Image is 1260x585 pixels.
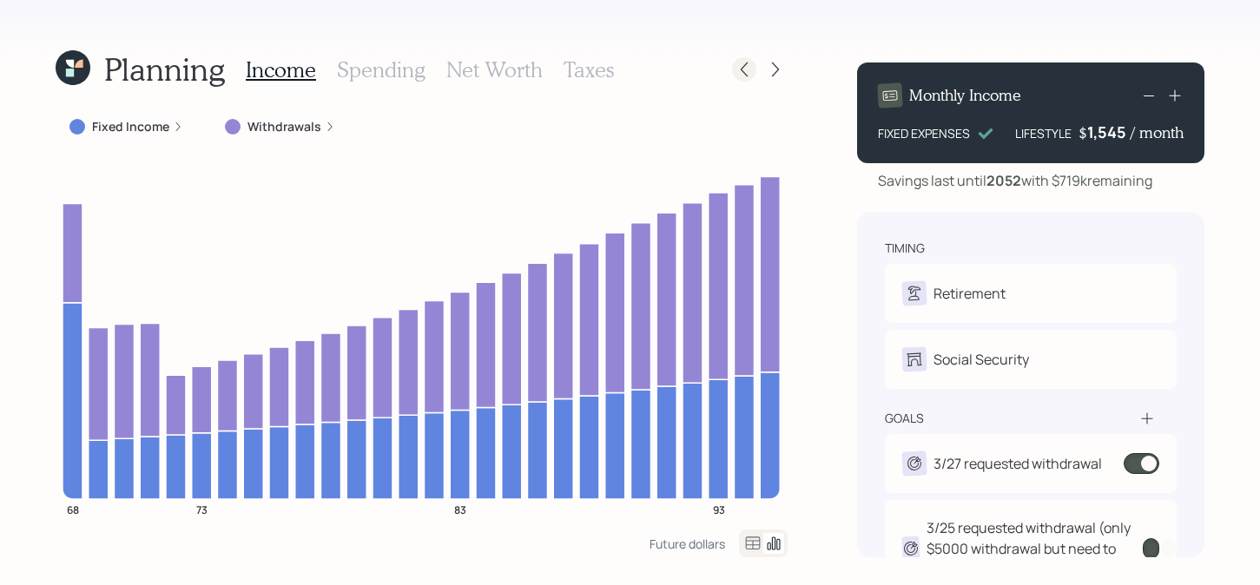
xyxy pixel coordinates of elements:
h4: $ [1079,123,1087,142]
h3: Income [246,57,316,82]
div: 1,545 [1087,122,1131,142]
div: Savings last until with $719k remaining [878,170,1152,191]
h3: Net Worth [446,57,543,82]
h1: Planning [104,50,225,88]
h3: Taxes [564,57,614,82]
h4: / month [1131,123,1184,142]
div: timing [885,240,925,257]
h3: Spending [337,57,425,82]
div: goals [885,410,924,427]
tspan: 83 [454,502,466,516]
div: Social Security [933,349,1029,370]
div: 3/25 requested withdrawal (only $5000 withdrawal but need to negate surplus) [927,517,1144,580]
div: Retirement [933,283,1006,304]
div: Future dollars [650,536,725,552]
div: FIXED EXPENSES [878,124,970,142]
label: Withdrawals [247,118,321,135]
div: 3/27 requested withdrawal [933,453,1102,474]
tspan: 73 [196,502,208,516]
div: LIFESTYLE [1015,124,1072,142]
h4: Monthly Income [909,86,1021,105]
tspan: 93 [713,502,725,516]
tspan: 68 [67,502,79,516]
label: Fixed Income [92,118,169,135]
b: 2052 [986,171,1021,190]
